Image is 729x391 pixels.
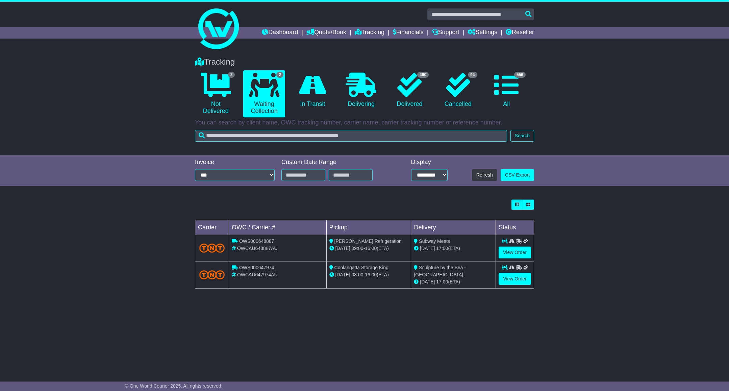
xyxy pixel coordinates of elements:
div: (ETA) [414,278,493,285]
span: 2 [276,72,283,78]
a: 460 Delivered [389,70,430,110]
a: CSV Export [501,169,534,181]
span: © One World Courier 2025. All rights reserved. [125,383,223,389]
a: Quote/Book [306,27,346,39]
span: [DATE] [335,246,350,251]
span: OWS000648887 [239,238,274,244]
a: Reseller [506,27,534,39]
td: Delivery [411,220,496,235]
td: Status [496,220,534,235]
a: View Order [499,273,531,285]
a: Delivering [340,70,382,110]
button: Search [510,130,534,142]
div: (ETA) [414,245,493,252]
a: Dashboard [262,27,298,39]
td: Carrier [195,220,229,235]
td: OWC / Carrier # [229,220,327,235]
a: Tracking [355,27,384,39]
span: [PERSON_NAME] Refrigeration [334,238,402,244]
span: 17:00 [436,279,448,284]
a: 2 Waiting Collection [243,70,285,117]
span: OWS000647974 [239,265,274,270]
a: 2 Not Delivered [195,70,236,117]
a: Support [432,27,459,39]
span: OWCAU647974AU [237,272,278,277]
span: 556 [514,72,526,78]
span: [DATE] [420,279,435,284]
p: You can search by client name, OWC tracking number, carrier name, carrier tracking number or refe... [195,119,534,127]
span: 09:00 [352,246,363,251]
div: Tracking [192,57,537,67]
a: 556 All [486,70,527,110]
span: Coolangatta Storage King [334,265,388,270]
img: TNT_Domestic.png [199,270,225,279]
a: View Order [499,247,531,258]
span: OWCAU648887AU [237,246,278,251]
a: 94 Cancelled [437,70,479,110]
span: 16:00 [365,246,377,251]
td: Pickup [326,220,411,235]
span: 460 [417,72,429,78]
div: Display [411,159,448,166]
div: Custom Date Range [281,159,390,166]
span: [DATE] [335,272,350,277]
a: Financials [393,27,424,39]
span: 2 [228,72,235,78]
span: 94 [468,72,477,78]
div: - (ETA) [329,271,408,278]
a: In Transit [292,70,333,110]
img: TNT_Domestic.png [199,244,225,253]
div: Invoice [195,159,275,166]
a: Settings [468,27,497,39]
span: Sculpture by the Sea - [GEOGRAPHIC_DATA] [414,265,466,277]
span: 16:00 [365,272,377,277]
button: Refresh [472,169,497,181]
span: [DATE] [420,246,435,251]
span: 17:00 [436,246,448,251]
div: - (ETA) [329,245,408,252]
span: Subway Meats [419,238,450,244]
span: 08:00 [352,272,363,277]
